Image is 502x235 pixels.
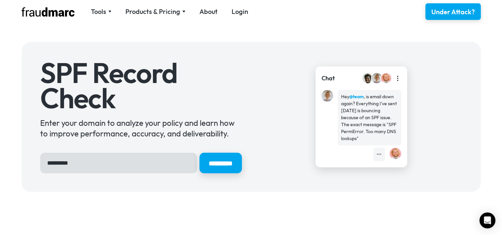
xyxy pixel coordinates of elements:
[125,7,185,16] div: Products & Pricing
[377,151,382,158] div: •••
[91,7,106,16] div: Tools
[425,3,481,20] a: Under Attack?
[322,74,335,83] div: Chat
[232,7,248,16] a: Login
[349,94,364,100] strong: @team
[40,60,242,111] h1: SPF Record Check
[125,7,180,16] div: Products & Pricing
[40,153,242,173] form: Hero Sign Up Form
[199,7,218,16] a: About
[431,7,475,17] div: Under Attack?
[40,118,242,139] div: Enter your domain to analyze your policy and learn how to improve performance, accuracy, and deli...
[479,212,495,228] div: Open Intercom Messenger
[91,7,111,16] div: Tools
[341,93,398,142] div: Hey , is email down again? Everything I've sent [DATE] is bouncing because of an SPF issue. The e...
